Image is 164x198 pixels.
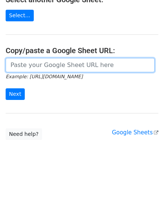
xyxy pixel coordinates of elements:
a: Select... [6,10,34,21]
iframe: Chat Widget [126,162,164,198]
small: Example: [URL][DOMAIN_NAME] [6,74,83,79]
h4: Copy/paste a Google Sheet URL: [6,46,158,55]
a: Google Sheets [112,129,158,136]
a: Need help? [6,128,42,140]
input: Next [6,88,25,100]
input: Paste your Google Sheet URL here [6,58,155,72]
